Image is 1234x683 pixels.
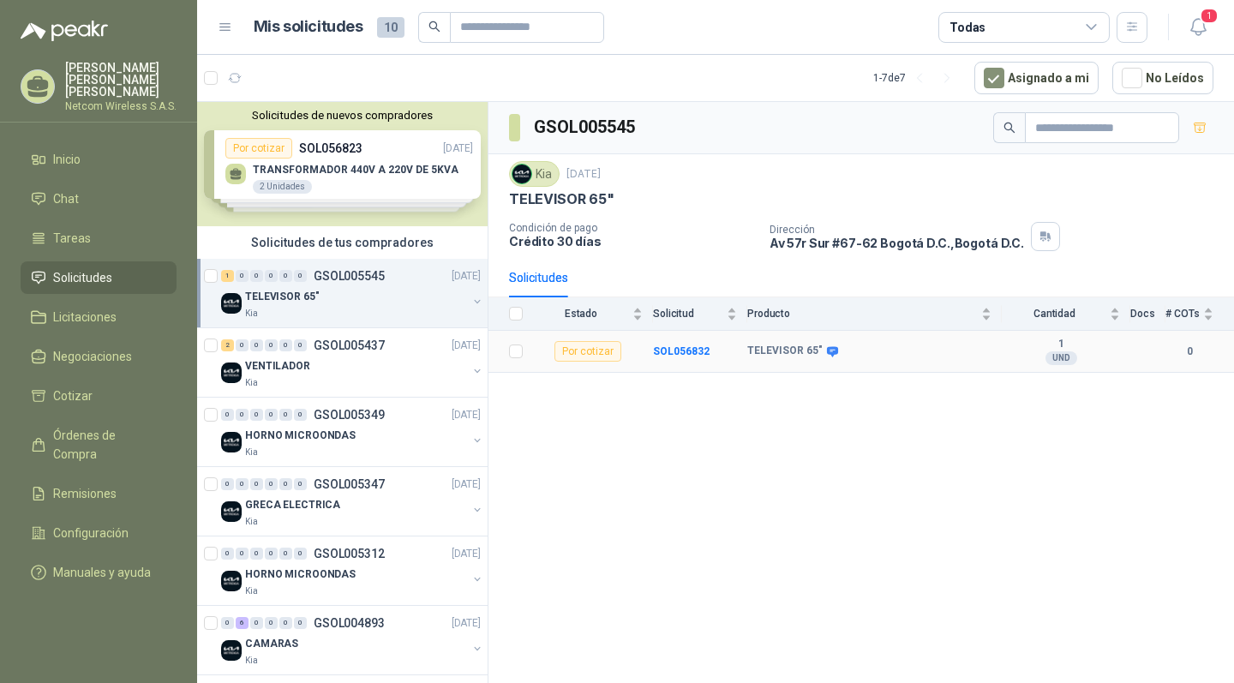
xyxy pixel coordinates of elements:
span: Tareas [53,229,91,248]
a: 0 0 0 0 0 0 GSOL005312[DATE] Company LogoHORNO MICROONDASKia [221,543,484,598]
img: Company Logo [221,501,242,522]
div: 0 [279,339,292,351]
p: [DATE] [452,615,481,632]
div: 0 [236,270,249,282]
span: 1 [1200,8,1219,24]
div: 0 [250,617,263,629]
p: Condición de pago [509,222,756,234]
a: Manuales y ayuda [21,556,177,589]
div: 0 [294,270,307,282]
div: 0 [265,339,278,351]
div: Solicitudes de nuevos compradoresPor cotizarSOL056823[DATE] TRANSFORMADOR 440V A 220V DE 5KVA2 Un... [197,102,488,226]
p: TELEVISOR 65" [245,289,319,305]
button: 1 [1183,12,1213,43]
a: Remisiones [21,477,177,510]
th: Producto [747,297,1002,331]
div: 0 [265,270,278,282]
div: 1 [221,270,234,282]
p: Kia [245,654,258,668]
div: 0 [279,478,292,490]
a: 2 0 0 0 0 0 GSOL005437[DATE] Company LogoVENTILADORKia [221,335,484,390]
th: # COTs [1165,297,1234,331]
div: 0 [294,409,307,421]
p: Kia [245,307,258,321]
p: VENTILADOR [245,358,310,374]
p: [PERSON_NAME] [PERSON_NAME] [PERSON_NAME] [65,62,177,98]
span: Producto [747,308,978,320]
span: # COTs [1165,308,1200,320]
div: Todas [949,18,985,37]
p: GSOL004893 [314,617,385,629]
p: HORNO MICROONDAS [245,428,356,444]
div: 0 [250,478,263,490]
div: 1 - 7 de 7 [873,64,961,92]
p: HORNO MICROONDAS [245,566,356,583]
div: 0 [294,339,307,351]
span: search [1003,122,1015,134]
p: Kia [245,376,258,390]
div: 0 [279,409,292,421]
span: Inicio [53,150,81,169]
div: 0 [279,617,292,629]
a: Licitaciones [21,301,177,333]
div: 0 [236,548,249,560]
div: 0 [294,548,307,560]
p: Av 57r Sur #67-62 Bogotá D.C. , Bogotá D.C. [770,236,1024,250]
a: Órdenes de Compra [21,419,177,470]
div: 0 [294,617,307,629]
img: Company Logo [512,165,531,183]
span: 10 [377,17,404,38]
div: 0 [265,617,278,629]
img: Company Logo [221,362,242,383]
th: Docs [1130,297,1165,331]
p: GRECA ELECTRICA [245,497,340,513]
h3: GSOL005545 [534,114,638,141]
button: Asignado a mi [974,62,1099,94]
p: Netcom Wireless S.A.S. [65,101,177,111]
a: Tareas [21,222,177,255]
p: Kia [245,446,258,459]
span: Cantidad [1002,308,1106,320]
p: [DATE] [452,407,481,423]
th: Solicitud [653,297,747,331]
a: 0 0 0 0 0 0 GSOL005349[DATE] Company LogoHORNO MICROONDASKia [221,404,484,459]
p: [DATE] [452,476,481,493]
b: 1 [1002,338,1120,351]
span: Cotizar [53,386,93,405]
a: Chat [21,183,177,215]
p: GSOL005312 [314,548,385,560]
span: Solicitudes [53,268,112,287]
h1: Mis solicitudes [254,15,363,39]
div: 0 [221,617,234,629]
div: 0 [265,409,278,421]
p: TELEVISOR 65" [509,190,614,208]
div: 0 [221,478,234,490]
div: Solicitudes de tus compradores [197,226,488,259]
a: Negociaciones [21,340,177,373]
a: Solicitudes [21,261,177,294]
th: Cantidad [1002,297,1130,331]
span: Solicitud [653,308,723,320]
a: SOL056832 [653,345,710,357]
img: Company Logo [221,432,242,452]
p: [DATE] [452,338,481,354]
a: 1 0 0 0 0 0 GSOL005545[DATE] Company LogoTELEVISOR 65"Kia [221,266,484,321]
p: [DATE] [566,166,601,183]
div: 0 [265,478,278,490]
div: 0 [236,478,249,490]
div: 0 [279,548,292,560]
span: Estado [533,308,629,320]
a: Inicio [21,143,177,176]
div: 0 [250,548,263,560]
span: Negociaciones [53,347,132,366]
span: search [428,21,440,33]
span: Configuración [53,524,129,542]
div: 0 [250,339,263,351]
div: 0 [279,270,292,282]
div: 0 [250,409,263,421]
img: Logo peakr [21,21,108,41]
div: Solicitudes [509,268,568,287]
div: 6 [236,617,249,629]
p: [DATE] [452,546,481,562]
